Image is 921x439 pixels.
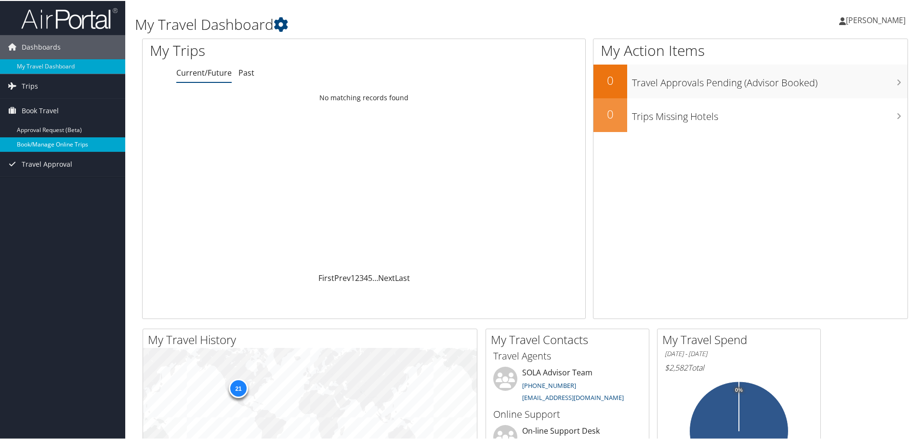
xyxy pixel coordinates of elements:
[665,361,688,372] span: $2,582
[488,366,646,405] li: SOLA Advisor Team
[238,67,254,77] a: Past
[229,378,248,397] div: 21
[21,6,118,29] img: airportal-logo.png
[359,272,364,282] a: 3
[318,272,334,282] a: First
[593,105,627,121] h2: 0
[176,67,232,77] a: Current/Future
[593,64,908,97] a: 0Travel Approvals Pending (Advisor Booked)
[632,104,908,122] h3: Trips Missing Hotels
[593,97,908,131] a: 0Trips Missing Hotels
[351,272,355,282] a: 1
[22,73,38,97] span: Trips
[334,272,351,282] a: Prev
[493,348,642,362] h3: Travel Agents
[148,331,477,347] h2: My Travel History
[632,70,908,89] h3: Travel Approvals Pending (Advisor Booked)
[662,331,820,347] h2: My Travel Spend
[593,40,908,60] h1: My Action Items
[665,348,813,358] h6: [DATE] - [DATE]
[593,71,627,88] h2: 0
[395,272,410,282] a: Last
[522,392,624,401] a: [EMAIL_ADDRESS][DOMAIN_NAME]
[846,14,906,25] span: [PERSON_NAME]
[22,151,72,175] span: Travel Approval
[735,386,743,392] tspan: 0%
[355,272,359,282] a: 2
[22,34,61,58] span: Dashboards
[143,88,585,106] td: No matching records found
[665,361,813,372] h6: Total
[522,380,576,389] a: [PHONE_NUMBER]
[493,407,642,420] h3: Online Support
[378,272,395,282] a: Next
[135,13,655,34] h1: My Travel Dashboard
[372,272,378,282] span: …
[368,272,372,282] a: 5
[839,5,915,34] a: [PERSON_NAME]
[150,40,394,60] h1: My Trips
[364,272,368,282] a: 4
[491,331,649,347] h2: My Travel Contacts
[22,98,59,122] span: Book Travel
